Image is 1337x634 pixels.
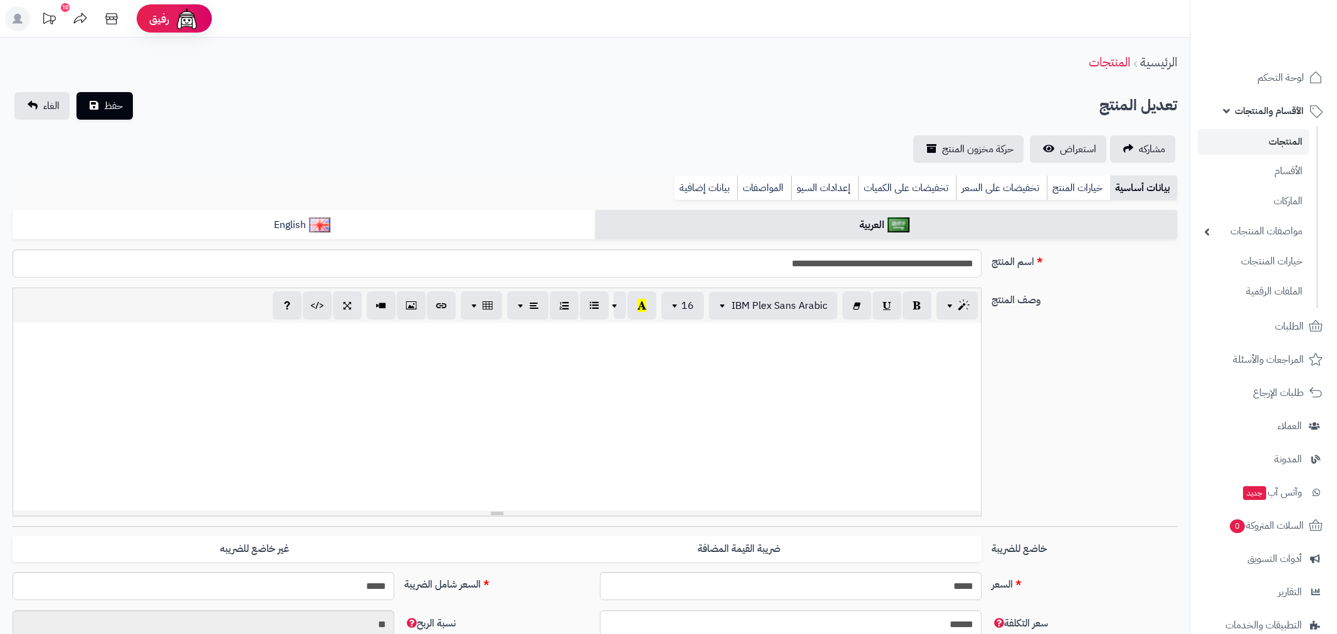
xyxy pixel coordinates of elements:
[76,92,133,120] button: حفظ
[1277,417,1302,435] span: العملاء
[1198,511,1329,541] a: السلات المتروكة0
[13,210,595,241] a: English
[1278,583,1302,601] span: التقارير
[104,98,123,113] span: حفظ
[1198,129,1309,155] a: المنتجات
[709,292,837,320] button: IBM Plex Sans Arabic
[987,288,1182,308] label: وصف المنتج
[1110,175,1177,200] a: بيانات أساسية
[309,217,331,232] img: English
[858,175,956,200] a: تخفيضات على الكميات
[1257,69,1304,86] span: لوحة التحكم
[43,98,60,113] span: الغاء
[888,217,910,232] img: العربية
[1139,142,1165,157] span: مشاركه
[913,135,1024,163] a: حركة مخزون المنتج
[987,536,1182,556] label: خاضع للضريبة
[1060,142,1096,157] span: استعراض
[1198,278,1309,305] a: الملفات الرقمية
[1198,63,1329,93] a: لوحة التحكم
[595,210,1177,241] a: العربية
[404,616,456,631] span: نسبة الربح
[14,92,70,120] a: الغاء
[1198,218,1309,245] a: مواصفات المنتجات
[1230,519,1245,533] span: 0
[661,292,704,320] button: 16
[942,142,1014,157] span: حركة مخزون المنتج
[1225,616,1302,634] span: التطبيقات والخدمات
[1198,248,1309,275] a: خيارات المنتجات
[1198,411,1329,441] a: العملاء
[731,298,827,313] span: IBM Plex Sans Arabic
[1253,384,1304,402] span: طلبات الإرجاع
[1233,351,1304,368] span: المراجعات والأسئلة
[1198,477,1329,507] a: وآتس آبجديد
[674,175,737,200] a: بيانات إضافية
[1235,102,1304,120] span: الأقسام والمنتجات
[1198,345,1329,375] a: المراجعات والأسئلة
[1274,450,1302,468] span: المدونة
[149,11,169,26] span: رفيق
[1089,53,1130,71] a: المنتجات
[1030,135,1106,163] a: استعراض
[1198,577,1329,607] a: التقارير
[1198,188,1309,215] a: الماركات
[1198,544,1329,574] a: أدوات التسويق
[399,572,595,592] label: السعر شامل الضريبة
[1198,311,1329,341] a: الطلبات
[1110,135,1175,163] a: مشاركه
[1198,444,1329,474] a: المدونة
[1247,550,1302,568] span: أدوات التسويق
[1275,318,1304,335] span: الطلبات
[1099,93,1177,118] h2: تعديل المنتج
[1198,158,1309,185] a: الأقسام
[33,6,65,34] a: تحديثات المنصة
[1243,486,1266,500] span: جديد
[13,536,497,562] label: غير خاضع للضريبه
[1198,378,1329,408] a: طلبات الإرجاع
[1140,53,1177,71] a: الرئيسية
[1242,484,1302,501] span: وآتس آب
[174,6,199,31] img: ai-face.png
[497,536,982,562] label: ضريبة القيمة المضافة
[61,3,70,12] div: 10
[992,616,1048,631] span: سعر التكلفة
[987,572,1182,592] label: السعر
[737,175,791,200] a: المواصفات
[681,298,694,313] span: 16
[1229,517,1304,534] span: السلات المتروكة
[791,175,858,200] a: إعدادات السيو
[956,175,1047,200] a: تخفيضات على السعر
[1047,175,1110,200] a: خيارات المنتج
[987,249,1182,269] label: اسم المنتج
